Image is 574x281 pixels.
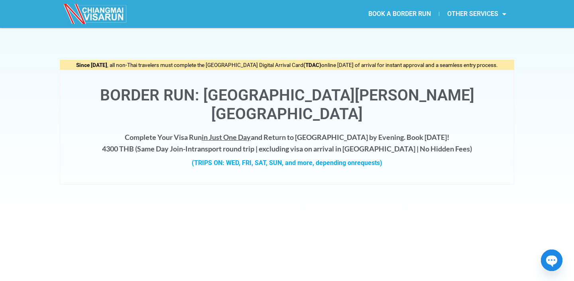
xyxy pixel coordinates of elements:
[76,62,498,68] span: , all non-Thai travelers must complete the [GEOGRAPHIC_DATA] Digital Arrival Card online [DATE] o...
[192,159,382,167] strong: (TRIPS ON: WED, FRI, SAT, SUN, and more, depending on
[287,5,514,23] nav: Menu
[202,133,251,141] span: in Just One Day
[360,5,439,23] a: BOOK A BORDER RUN
[303,62,321,68] strong: (TDAC)
[355,159,382,167] span: requests)
[76,62,107,68] strong: Since [DATE]
[137,144,192,153] strong: Same Day Join-In
[439,5,514,23] a: OTHER SERVICES
[68,132,506,155] h4: Complete Your Visa Run and Return to [GEOGRAPHIC_DATA] by Evening. Book [DATE]! 4300 THB ( transp...
[68,86,506,124] h1: Border Run: [GEOGRAPHIC_DATA][PERSON_NAME][GEOGRAPHIC_DATA]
